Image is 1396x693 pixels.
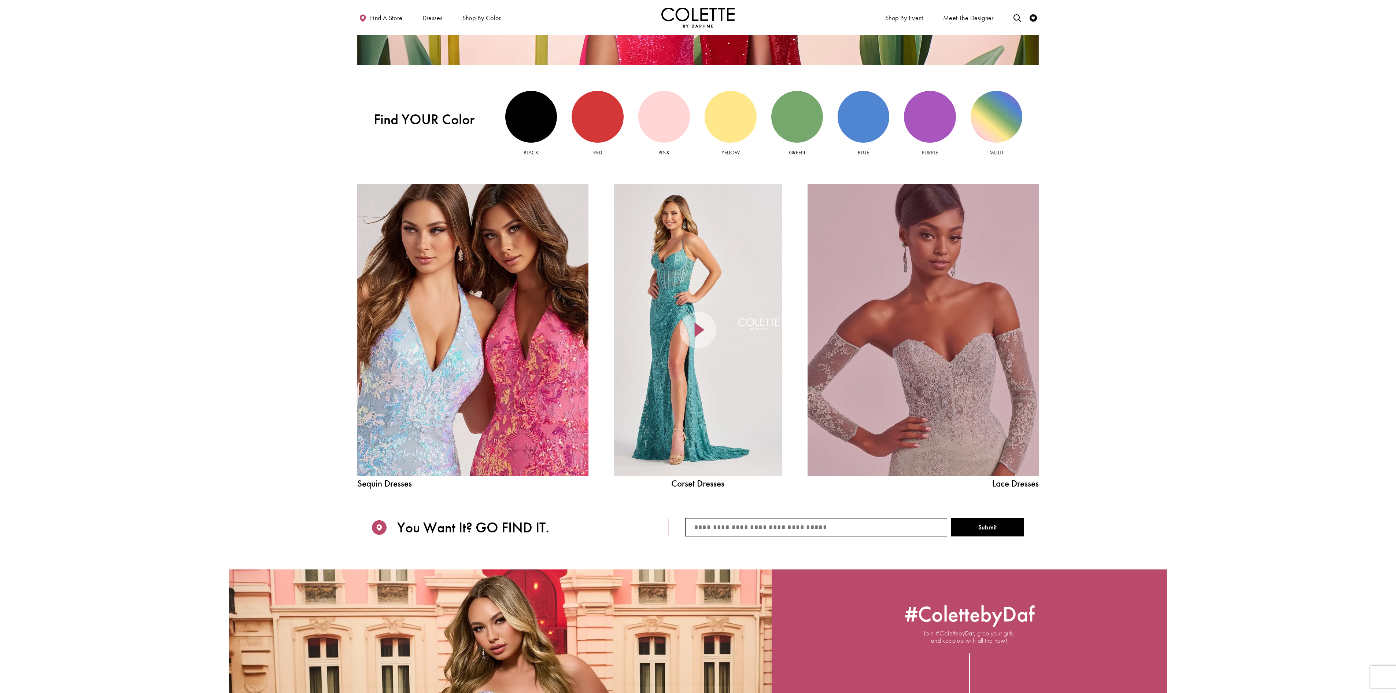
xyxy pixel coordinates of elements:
[971,91,1022,157] a: Multi view Multi
[462,14,501,22] span: Shop by color
[661,7,735,27] a: Visit Home Page
[1028,7,1039,27] a: Check Wishlist
[989,149,1003,156] span: Multi
[771,91,823,157] a: Green view Green
[357,184,588,476] a: Sequin Dresses Related Link
[705,91,756,143] div: Yellow view
[505,91,557,143] div: Black view
[838,91,889,157] a: Blue view Blue
[614,479,782,488] a: Corset Dresses
[357,479,588,488] span: Sequin Dresses
[524,149,539,156] span: Black
[858,149,869,156] span: Blue
[951,518,1024,536] button: Submit
[572,91,623,143] div: Red view
[838,91,889,143] div: Blue view
[924,630,1015,644] span: Join #ColettebyDaf, grab your girls, and keep up with all the new!
[808,184,1039,476] a: Lace Dress Spring 2025 collection Related Link
[905,604,1034,624] a: Opens in new tab
[638,91,690,143] div: Pink view
[593,149,602,156] span: Red
[572,91,623,157] a: Red view Red
[971,91,1022,143] div: Multi view
[661,7,735,27] img: Colette by Daphne
[638,91,690,157] a: Pink view Pink
[505,91,557,157] a: Black view Black
[357,7,404,27] a: Find a store
[668,518,1039,536] form: Store Finder Form
[789,149,805,156] span: Green
[374,111,489,128] span: Find YOUR Color
[685,518,947,536] input: City/State/ZIP code
[904,91,956,143] div: Purple view
[1012,7,1023,27] a: Toggle search
[883,7,925,27] span: Shop By Event
[421,7,444,27] span: Dresses
[922,149,938,156] span: Purple
[422,14,443,22] span: Dresses
[885,14,923,22] span: Shop By Event
[771,91,823,143] div: Green view
[943,14,994,22] span: Meet the designer
[721,149,740,156] span: Yellow
[658,149,670,156] span: Pink
[941,7,996,27] a: Meet the designer
[904,91,956,157] a: Purple view Purple
[370,14,403,22] span: Find a store
[705,91,756,157] a: Yellow view Yellow
[461,7,503,27] span: Shop by color
[808,479,1039,488] span: Lace Dresses
[397,519,549,536] span: You Want It? GO FIND IT.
